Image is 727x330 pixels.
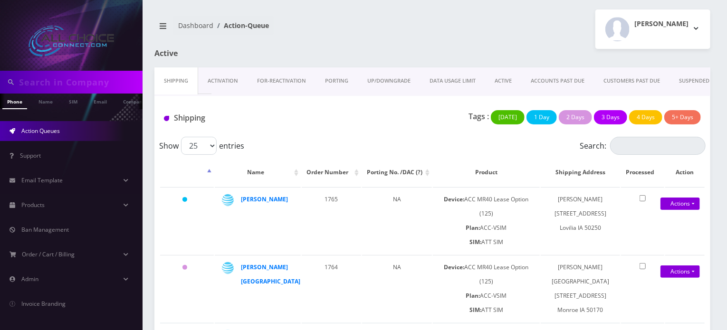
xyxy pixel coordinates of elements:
[629,110,662,124] button: 4 Days
[241,263,300,285] a: [PERSON_NAME][GEOGRAPHIC_DATA]
[164,113,334,123] h1: Shipping
[594,67,670,94] a: CUSTOMERS PAST DUE
[160,159,214,186] th: : activate to sort column descending
[469,306,481,314] b: SIM:
[21,176,63,184] span: Email Template
[433,159,540,186] th: Product
[198,67,248,94] a: Activation
[213,20,269,30] li: Action-Queue
[178,21,213,30] a: Dashboard
[21,127,60,135] span: Action Queues
[362,187,432,254] td: NA
[665,159,705,186] th: Action
[466,292,480,300] b: Plan:
[89,94,112,108] a: Email
[541,187,620,254] td: [PERSON_NAME] [STREET_ADDRESS] Lovilia IA 50250
[241,195,288,203] a: [PERSON_NAME]
[215,159,301,186] th: Name: activate to sort column ascending
[20,151,41,160] span: Support
[21,300,66,308] span: Invoice Branding
[2,94,27,109] a: Phone
[34,94,57,108] a: Name
[660,265,700,278] a: Actions
[610,137,706,155] input: Search:
[21,201,45,209] span: Products
[358,67,420,94] a: UP/DOWNGRADE
[491,110,525,124] button: [DATE]
[420,67,485,94] a: DATA USAGE LIMIT
[541,159,620,186] th: Shipping Address
[621,159,664,186] th: Processed: activate to sort column ascending
[670,67,719,94] a: SUSPENDED
[22,250,75,258] span: Order / Cart / Billing
[64,94,82,108] a: SIM
[154,67,198,94] a: Shipping
[526,110,557,124] button: 1 Day
[154,16,425,43] nav: breadcrumb
[433,187,540,254] td: ACC MR40 Lease Option (125) ACC-VSIM ATT SIM
[164,116,169,121] img: Shipping
[316,67,358,94] a: PORTING
[19,73,140,91] input: Search in Company
[469,111,489,122] p: Tags :
[541,255,620,322] td: [PERSON_NAME][GEOGRAPHIC_DATA] [STREET_ADDRESS] Monroe IA 50170
[660,198,700,210] a: Actions
[595,9,710,49] button: [PERSON_NAME]
[181,137,217,155] select: Showentries
[433,255,540,322] td: ACC MR40 Lease Option (125) ACC-VSIM ATT SIM
[485,67,521,94] a: ACTIVE
[302,255,361,322] td: 1764
[159,137,244,155] label: Show entries
[580,137,706,155] label: Search:
[362,255,432,322] td: NA
[444,263,464,271] b: Device:
[444,195,464,203] b: Device:
[634,20,689,28] h2: [PERSON_NAME]
[362,159,432,186] th: Porting No. /DAC (?): activate to sort column ascending
[29,26,114,57] img: All Choice Connect
[466,224,480,232] b: Plan:
[302,187,361,254] td: 1765
[521,67,594,94] a: ACCOUNTS PAST DUE
[21,226,69,234] span: Ban Management
[21,275,38,283] span: Admin
[469,238,481,246] b: SIM:
[118,94,150,108] a: Company
[302,159,361,186] th: Order Number: activate to sort column ascending
[559,110,592,124] button: 2 Days
[248,67,316,94] a: FOR-REActivation
[154,49,330,58] h1: Active
[594,110,627,124] button: 3 Days
[664,110,701,124] button: 5+ Days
